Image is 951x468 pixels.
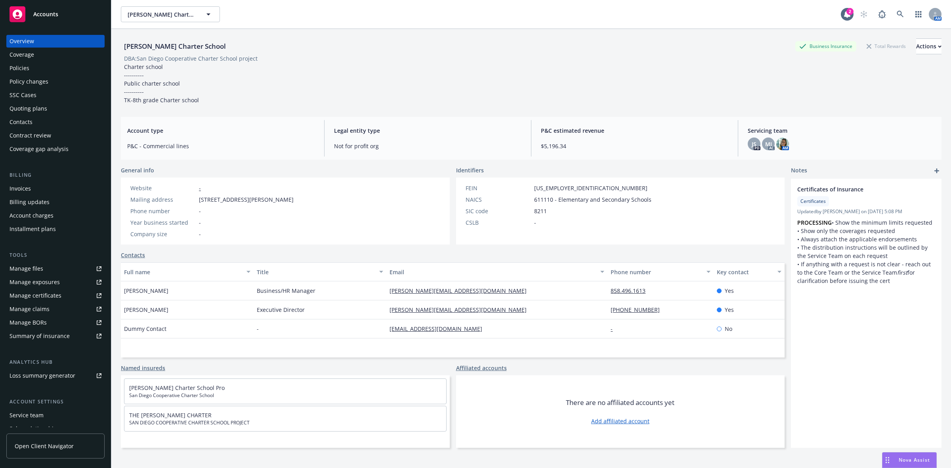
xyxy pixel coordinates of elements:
[10,182,31,195] div: Invoices
[748,126,935,135] span: Servicing team
[390,287,533,294] a: [PERSON_NAME][EMAIL_ADDRESS][DOMAIN_NAME]
[10,262,43,275] div: Manage files
[874,6,890,22] a: Report a Bug
[611,325,619,332] a: -
[765,140,772,148] span: MJ
[10,48,34,61] div: Coverage
[611,268,702,276] div: Phone number
[390,325,489,332] a: [EMAIL_ADDRESS][DOMAIN_NAME]
[932,166,941,176] a: add
[10,35,34,48] div: Overview
[33,11,58,17] span: Accounts
[6,251,105,259] div: Tools
[10,196,50,208] div: Billing updates
[124,287,168,295] span: [PERSON_NAME]
[129,384,225,392] a: [PERSON_NAME] Charter School Pro
[6,369,105,382] a: Loss summary generator
[257,306,305,314] span: Executive Director
[6,89,105,101] a: SSC Cases
[257,268,374,276] div: Title
[611,306,666,313] a: [PHONE_NUMBER]
[466,195,531,204] div: NAICS
[6,171,105,179] div: Billing
[390,306,533,313] a: [PERSON_NAME][EMAIL_ADDRESS][DOMAIN_NAME]
[6,262,105,275] a: Manage files
[6,143,105,155] a: Coverage gap analysis
[752,140,756,148] span: JS
[10,369,75,382] div: Loss summary generator
[199,207,201,215] span: -
[717,268,773,276] div: Key contact
[466,184,531,192] div: FEIN
[254,262,386,281] button: Title
[776,138,789,150] img: photo
[6,422,105,435] a: Sales relationships
[611,287,652,294] a: 858.496.1613
[199,195,294,204] span: [STREET_ADDRESS][PERSON_NAME]
[6,62,105,74] a: Policies
[725,287,734,295] span: Yes
[334,126,521,135] span: Legal entity type
[390,268,596,276] div: Email
[10,330,70,342] div: Summary of insurance
[6,358,105,366] div: Analytics hub
[6,196,105,208] a: Billing updates
[130,218,196,227] div: Year business started
[897,269,907,276] em: first
[797,219,832,226] strong: PROCESSING
[534,218,536,227] span: -
[797,185,915,193] span: Certificates of Insurance
[466,207,531,215] div: SIC code
[6,409,105,422] a: Service team
[892,6,908,22] a: Search
[456,364,507,372] a: Affiliated accounts
[10,89,36,101] div: SSC Cases
[6,182,105,195] a: Invoices
[6,102,105,115] a: Quoting plans
[124,325,166,333] span: Dummy Contact
[124,268,242,276] div: Full name
[10,209,53,222] div: Account charges
[466,218,531,227] div: CSLB
[124,63,199,104] span: Charter school ---------- Public charter school ---------- TK-8th grade Charter school
[882,453,892,468] div: Drag to move
[6,289,105,302] a: Manage certificates
[795,41,856,51] div: Business Insurance
[863,41,910,51] div: Total Rewards
[127,126,315,135] span: Account type
[10,62,29,74] div: Policies
[6,75,105,88] a: Policy changes
[791,179,941,291] div: Certificates of InsuranceCertificatesUpdatedby [PERSON_NAME] on [DATE] 5:08 PMPROCESSING• Show th...
[10,102,47,115] div: Quoting plans
[130,195,196,204] div: Mailing address
[591,417,649,425] a: Add affiliated account
[334,142,521,150] span: Not for profit org
[566,398,674,407] span: There are no affiliated accounts yet
[121,166,154,174] span: General info
[6,223,105,235] a: Installment plans
[6,48,105,61] a: Coverage
[6,3,105,25] a: Accounts
[10,75,48,88] div: Policy changes
[797,218,935,285] p: • Show the minimum limits requested • Show only the coverages requested • Always attach the appli...
[121,262,254,281] button: Full name
[10,143,69,155] div: Coverage gap analysis
[10,422,60,435] div: Sales relationships
[725,306,734,314] span: Yes
[534,207,547,215] span: 8211
[846,8,854,15] div: 2
[916,38,941,54] button: Actions
[6,129,105,142] a: Contract review
[127,142,315,150] span: P&C - Commercial lines
[130,207,196,215] div: Phone number
[121,364,165,372] a: Named insureds
[800,198,826,205] span: Certificates
[6,303,105,315] a: Manage claims
[541,126,728,135] span: P&C estimated revenue
[121,41,229,52] div: [PERSON_NAME] Charter School
[121,6,220,22] button: [PERSON_NAME] Charter School
[534,195,651,204] span: 611110 - Elementary and Secondary Schools
[456,166,484,174] span: Identifiers
[534,184,647,192] span: [US_EMPLOYER_IDENTIFICATION_NUMBER]
[386,262,607,281] button: Email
